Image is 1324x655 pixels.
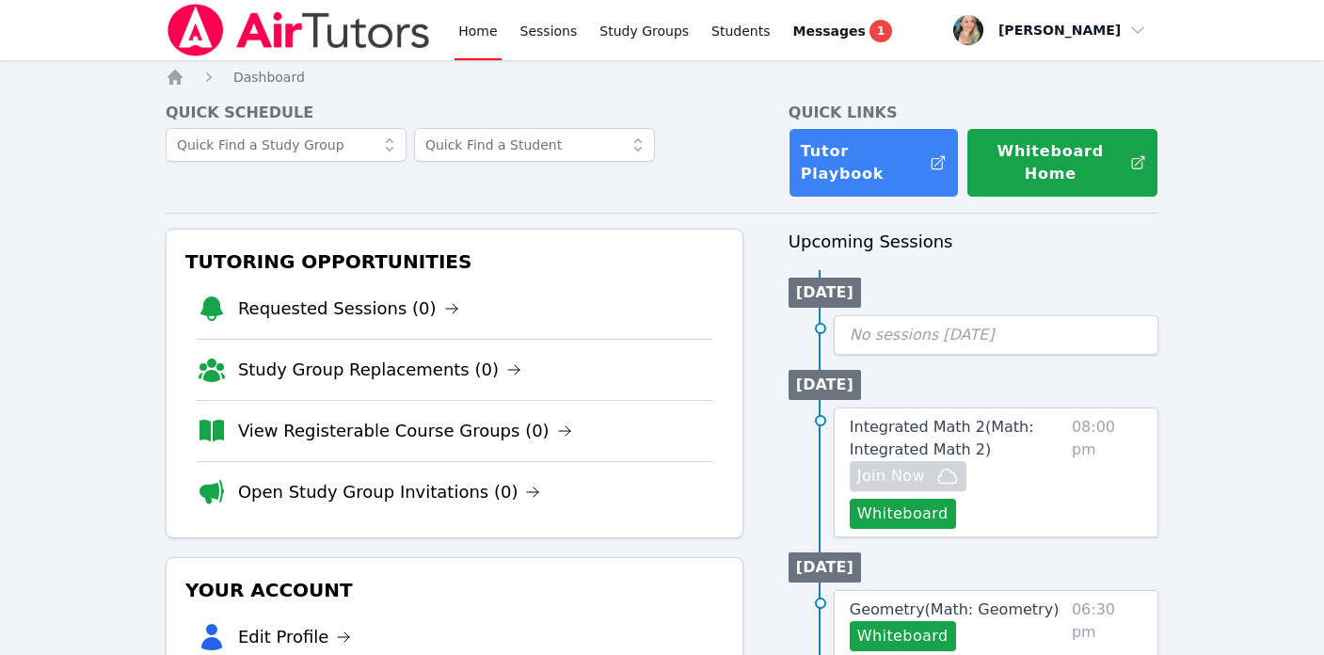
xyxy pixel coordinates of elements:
a: Integrated Math 2(Math: Integrated Math 2) [850,416,1064,461]
img: Air Tutors [166,4,432,56]
a: View Registerable Course Groups (0) [238,418,572,444]
span: Dashboard [233,70,305,85]
h3: Upcoming Sessions [789,229,1158,255]
span: Join Now [857,465,925,487]
a: Open Study Group Invitations (0) [238,479,541,505]
span: Integrated Math 2 ( Math: Integrated Math 2 ) [850,418,1034,458]
a: Edit Profile [238,624,352,650]
span: Messages [793,22,866,40]
h4: Quick Schedule [166,102,743,124]
a: Tutor Playbook [789,128,959,198]
span: No sessions [DATE] [850,326,995,343]
button: Whiteboard [850,499,956,529]
input: Quick Find a Study Group [166,128,407,162]
button: Join Now [850,461,966,491]
li: [DATE] [789,552,861,583]
button: Whiteboard [850,621,956,651]
span: 1 [869,20,892,42]
span: 08:00 pm [1072,416,1142,529]
a: Study Group Replacements (0) [238,357,521,383]
span: 06:30 pm [1072,599,1142,651]
h4: Quick Links [789,102,1158,124]
li: [DATE] [789,370,861,400]
span: Geometry ( Math: Geometry ) [850,600,1060,618]
input: Quick Find a Student [414,128,655,162]
h3: Your Account [182,573,727,607]
h3: Tutoring Opportunities [182,245,727,279]
a: Dashboard [233,68,305,87]
nav: Breadcrumb [166,68,1158,87]
li: [DATE] [789,278,861,308]
a: Requested Sessions (0) [238,296,459,322]
a: Geometry(Math: Geometry) [850,599,1060,621]
button: Whiteboard Home [966,128,1158,198]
